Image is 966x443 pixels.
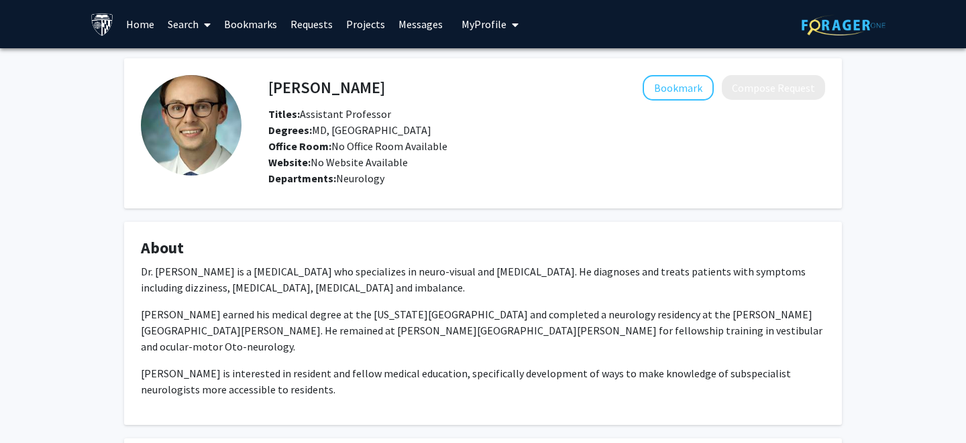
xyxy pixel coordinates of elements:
[339,1,392,48] a: Projects
[268,75,385,100] h4: [PERSON_NAME]
[284,1,339,48] a: Requests
[268,139,331,153] b: Office Room:
[268,139,447,153] span: No Office Room Available
[141,365,825,397] p: [PERSON_NAME] is interested in resident and fellow medical education, specifically development of...
[141,306,825,355] p: [PERSON_NAME] earned his medical degree at the [US_STATE][GEOGRAPHIC_DATA] and completed a neurol...
[268,155,408,169] span: No Website Available
[268,107,391,121] span: Assistant Professor
[91,13,114,36] img: Johns Hopkins University Logo
[141,75,241,176] img: Profile Picture
[268,172,336,185] b: Departments:
[268,123,312,137] b: Degrees:
[643,75,714,101] button: Add David Hale to Bookmarks
[141,239,825,258] h4: About
[268,123,431,137] span: MD, [GEOGRAPHIC_DATA]
[336,172,384,185] span: Neurology
[161,1,217,48] a: Search
[119,1,161,48] a: Home
[217,1,284,48] a: Bookmarks
[10,383,57,433] iframe: Chat
[392,1,449,48] a: Messages
[268,107,300,121] b: Titles:
[141,263,825,296] p: Dr. [PERSON_NAME] is a [MEDICAL_DATA] who specializes in neuro-visual and [MEDICAL_DATA]. He diag...
[268,155,311,169] b: Website:
[462,17,506,31] span: My Profile
[722,75,825,100] button: Compose Request to David Hale
[802,15,885,36] img: ForagerOne Logo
